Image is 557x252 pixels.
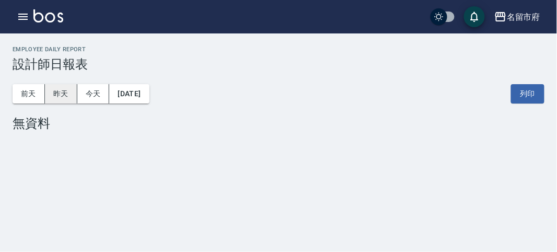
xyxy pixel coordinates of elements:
[464,6,485,27] button: save
[13,84,45,104] button: 前天
[13,57,544,72] h3: 設計師日報表
[109,84,149,104] button: [DATE]
[490,6,544,28] button: 名留市府
[45,84,77,104] button: 昨天
[13,116,544,131] div: 無資料
[77,84,110,104] button: 今天
[13,46,544,53] h2: Employee Daily Report
[507,10,540,24] div: 名留市府
[33,9,63,22] img: Logo
[511,84,544,104] button: 列印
